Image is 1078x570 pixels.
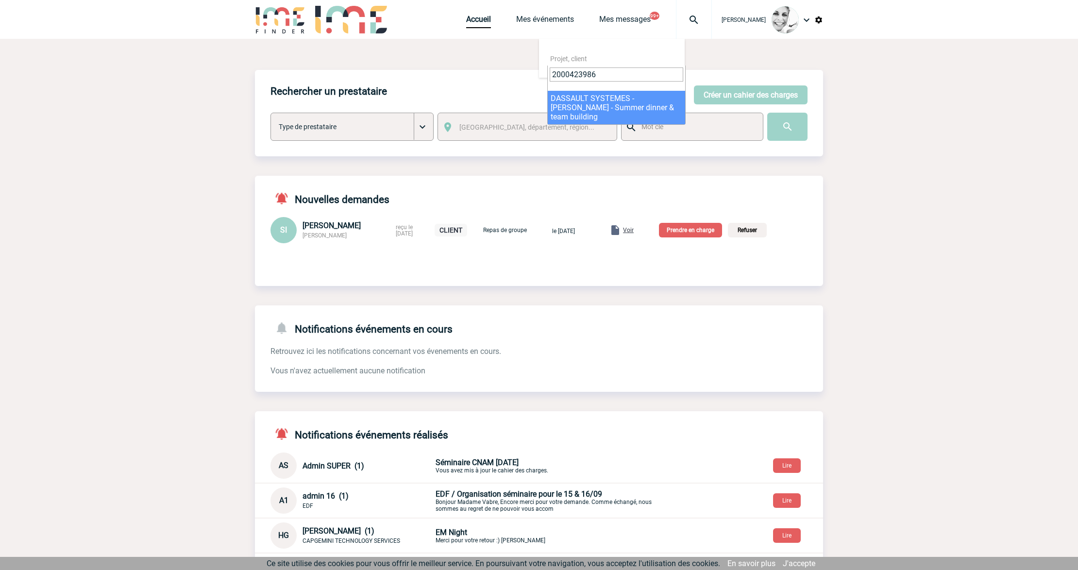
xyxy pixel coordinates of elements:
[765,495,808,504] a: Lire
[270,460,664,469] a: AS Admin SUPER (1) Séminaire CNAM [DATE]Vous avez mis à jour le cahier des charges.
[270,366,425,375] span: Vous n'avez actuellement aucune notification
[772,6,799,34] img: 103013-0.jpeg
[765,460,808,469] a: Lire
[727,559,775,568] a: En savoir plus
[459,123,594,131] span: [GEOGRAPHIC_DATA], département, région...
[270,522,823,549] div: Conversation privée : Client - Agence
[436,489,602,499] span: EDF / Organisation séminaire pour le 15 & 16/09
[303,232,347,239] span: [PERSON_NAME]
[274,191,295,205] img: notifications-active-24-px-r.png
[270,530,664,539] a: HG [PERSON_NAME] (1) CAPGEMINI TECHNOLOGY SERVICES EM NightMerci pour votre retour :) [PERSON_NAME]
[599,15,651,28] a: Mes messages
[481,227,529,234] p: Repas de groupe
[765,530,808,539] a: Lire
[279,496,288,505] span: A1
[436,458,664,474] p: Vous avez mis à jour le cahier des charges.
[396,224,413,237] span: reçu le [DATE]
[466,15,491,28] a: Accueil
[303,526,374,536] span: [PERSON_NAME] (1)
[270,487,823,514] div: Conversation privée : Client - Agence
[552,228,575,235] span: le [DATE]
[270,495,664,504] a: A1 admin 16 (1) EDF EDF / Organisation séminaire pour le 15 & 16/09Bonjour Madame Vabre, Encore m...
[659,223,722,237] p: Prendre en charge
[639,120,754,133] input: Mot clé
[586,225,636,234] a: Voir
[783,559,815,568] a: J'accepte
[623,227,634,234] span: Voir
[270,85,387,97] h4: Rechercher un prestataire
[274,321,295,335] img: notifications-24-px-g.png
[436,458,519,467] span: Séminaire CNAM [DATE]
[270,347,501,356] span: Retrouvez ici les notifications concernant vos évenements en cours.
[773,493,801,508] button: Lire
[303,537,400,544] span: CAPGEMINI TECHNOLOGY SERVICES
[278,531,289,540] span: HG
[267,559,720,568] span: Ce site utilise des cookies pour vous offrir le meilleur service. En poursuivant votre navigation...
[436,528,664,544] p: Merci pour votre retour :) [PERSON_NAME]
[650,12,659,20] button: 99+
[270,321,453,335] h4: Notifications événements en cours
[516,15,574,28] a: Mes événements
[270,453,823,479] div: Conversation privée : Client - Agence
[280,225,287,235] span: SI
[773,458,801,473] button: Lire
[436,489,664,512] p: Bonjour Madame Vabre, Encore merci pour votre demande. Comme échangé, nous sommes au regret de ne...
[303,491,349,501] span: admin 16 (1)
[728,223,767,237] p: Refuser
[773,528,801,543] button: Lire
[767,113,808,141] input: Submit
[303,503,313,509] span: EDF
[435,224,467,236] p: CLIENT
[722,17,766,23] span: [PERSON_NAME]
[303,221,361,230] span: [PERSON_NAME]
[279,461,288,470] span: AS
[303,461,364,470] span: Admin SUPER (1)
[609,224,621,236] img: folder.png
[548,91,685,124] li: DASSAULT SYSTEMES - [PERSON_NAME] - Summer dinner & team building
[270,427,448,441] h4: Notifications événements réalisés
[550,55,587,63] span: Projet, client
[274,427,295,441] img: notifications-active-24-px-r.png
[255,6,305,34] img: IME-Finder
[270,191,389,205] h4: Nouvelles demandes
[436,528,467,537] span: EM Night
